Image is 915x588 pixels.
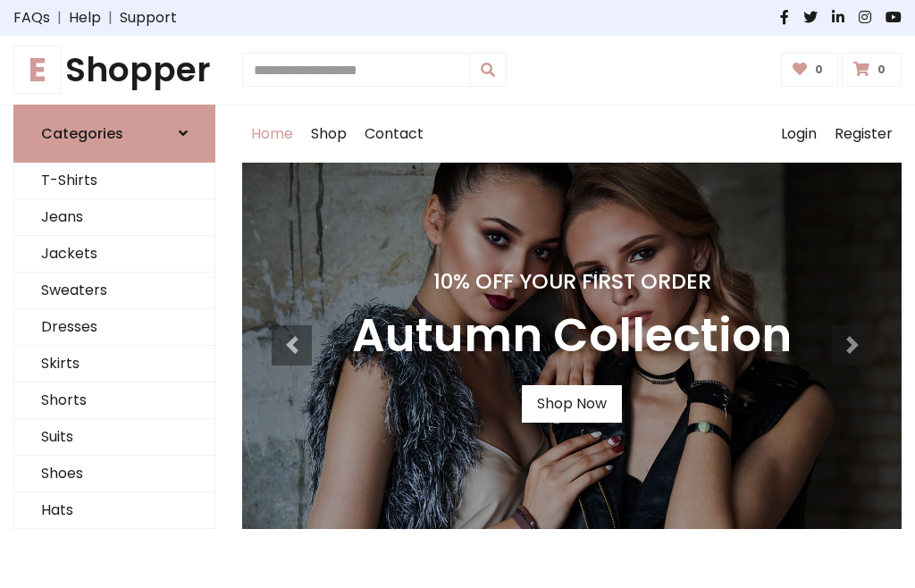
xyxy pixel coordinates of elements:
a: Help [69,7,101,29]
a: Skirts [14,346,214,382]
a: Jeans [14,199,214,236]
a: EShopper [13,50,215,90]
span: 0 [873,62,890,78]
h1: Shopper [13,50,215,90]
a: Login [772,105,826,163]
a: Home [242,105,302,163]
h4: 10% Off Your First Order [352,269,792,294]
span: | [101,7,120,29]
a: Shorts [14,382,214,419]
a: Suits [14,419,214,456]
a: 0 [781,53,839,87]
span: | [50,7,69,29]
a: Hats [14,492,214,529]
a: Dresses [14,309,214,346]
span: 0 [810,62,827,78]
a: Shop [302,105,356,163]
a: Shop Now [522,385,622,423]
a: Contact [356,105,432,163]
h3: Autumn Collection [352,308,792,364]
span: E [13,46,62,94]
a: T-Shirts [14,163,214,199]
h6: Categories [41,125,123,142]
a: 0 [842,53,902,87]
a: Shoes [14,456,214,492]
a: Categories [13,105,215,163]
a: Register [826,105,902,163]
a: Jackets [14,236,214,273]
a: Sweaters [14,273,214,309]
a: FAQs [13,7,50,29]
a: Support [120,7,177,29]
